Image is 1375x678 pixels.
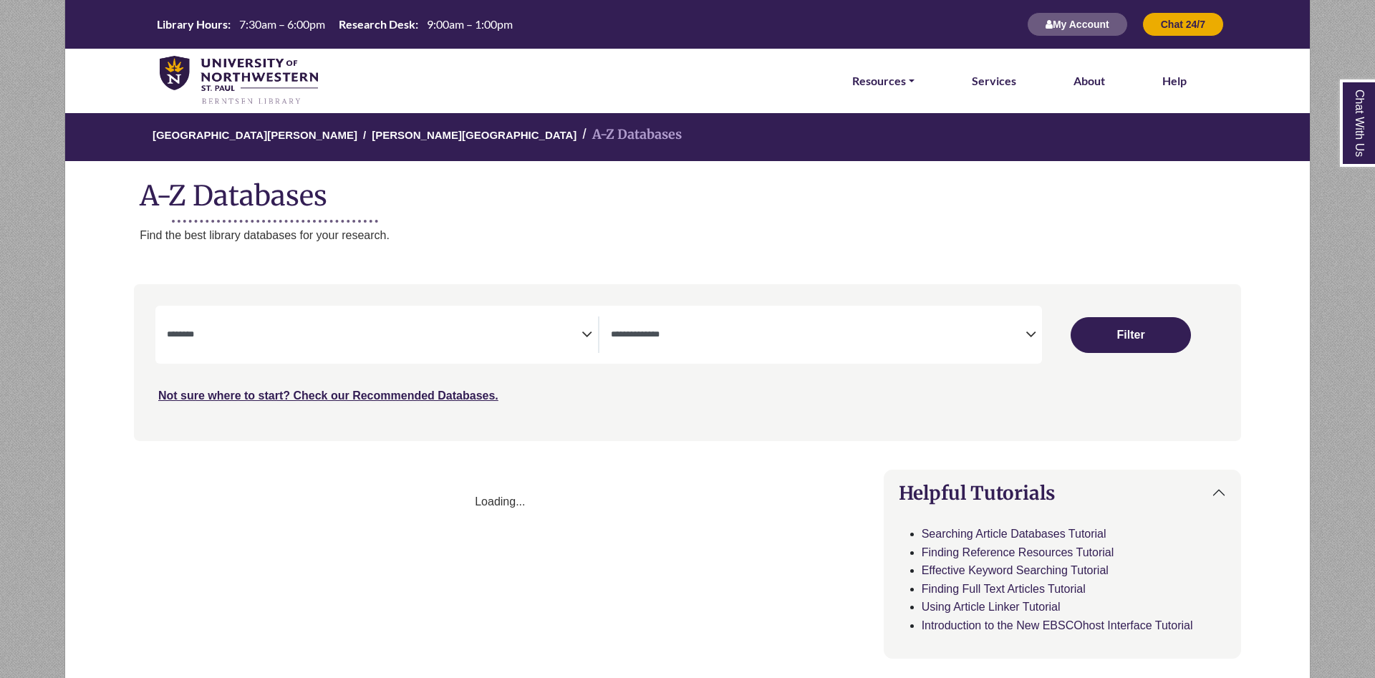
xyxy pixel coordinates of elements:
[922,564,1109,576] a: Effective Keyword Searching Tutorial
[1142,12,1224,37] button: Chat 24/7
[151,16,518,33] a: Hours Today
[922,546,1114,558] a: Finding Reference Resources Tutorial
[65,168,1310,212] h1: A-Z Databases
[372,127,576,141] a: [PERSON_NAME][GEOGRAPHIC_DATA]
[167,330,582,342] textarea: Filter
[922,583,1086,595] a: Finding Full Text Articles Tutorial
[1071,317,1191,353] button: Submit for Search Results
[239,17,325,31] span: 7:30am – 6:00pm
[1074,72,1105,90] a: About
[64,112,1310,161] nav: breadcrumb
[134,493,867,511] div: Loading...
[922,601,1061,613] a: Using Article Linker Tutorial
[972,72,1016,90] a: Services
[852,72,915,90] a: Resources
[1027,12,1128,37] button: My Account
[576,125,682,145] li: A-Z Databases
[160,56,318,106] img: library_home
[140,226,1310,245] p: Find the best library databases for your research.
[884,470,1240,515] button: Helpful Tutorials
[1027,18,1128,30] a: My Account
[427,17,513,31] span: 9:00am – 1:00pm
[134,284,1241,440] nav: Search filters
[922,528,1106,540] a: Searching Article Databases Tutorial
[1142,18,1224,30] a: Chat 24/7
[158,389,498,402] a: Not sure where to start? Check our Recommended Databases.
[153,127,357,141] a: [GEOGRAPHIC_DATA][PERSON_NAME]
[333,16,419,32] th: Research Desk:
[151,16,231,32] th: Library Hours:
[1162,72,1187,90] a: Help
[151,16,518,30] table: Hours Today
[611,330,1026,342] textarea: Filter
[922,619,1193,631] a: Introduction to the New EBSCOhost Interface Tutorial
